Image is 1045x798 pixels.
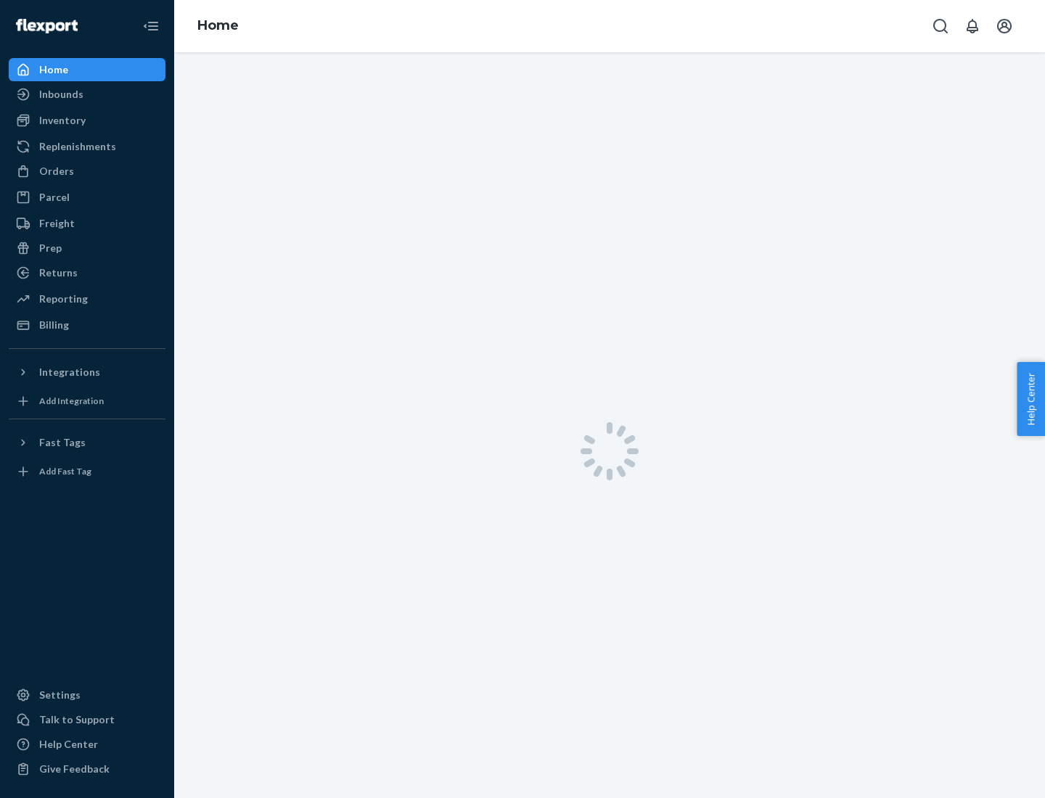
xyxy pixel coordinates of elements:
div: Billing [39,318,69,332]
a: Freight [9,212,165,235]
a: Billing [9,313,165,337]
div: Integrations [39,365,100,379]
div: Add Fast Tag [39,465,91,477]
a: Home [9,58,165,81]
button: Integrations [9,361,165,384]
a: Settings [9,683,165,707]
a: Add Integration [9,390,165,413]
button: Open notifications [958,12,987,41]
div: Fast Tags [39,435,86,450]
div: Give Feedback [39,762,110,776]
a: Replenishments [9,135,165,158]
div: Add Integration [39,395,104,407]
button: Fast Tags [9,431,165,454]
a: Help Center [9,733,165,756]
button: Give Feedback [9,757,165,781]
a: Parcel [9,186,165,209]
a: Reporting [9,287,165,310]
a: Inbounds [9,83,165,106]
a: Returns [9,261,165,284]
div: Orders [39,164,74,178]
div: Returns [39,266,78,280]
div: Freight [39,216,75,231]
div: Prep [39,241,62,255]
button: Close Navigation [136,12,165,41]
div: Inventory [39,113,86,128]
div: Settings [39,688,81,702]
button: Help Center [1017,362,1045,436]
div: Home [39,62,68,77]
div: Talk to Support [39,712,115,727]
a: Orders [9,160,165,183]
div: Parcel [39,190,70,205]
a: Prep [9,236,165,260]
a: Home [197,17,239,33]
a: Add Fast Tag [9,460,165,483]
button: Open account menu [990,12,1019,41]
a: Talk to Support [9,708,165,731]
div: Help Center [39,737,98,752]
a: Inventory [9,109,165,132]
div: Reporting [39,292,88,306]
div: Inbounds [39,87,83,102]
button: Open Search Box [926,12,955,41]
img: Flexport logo [16,19,78,33]
ol: breadcrumbs [186,5,250,47]
div: Replenishments [39,139,116,154]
